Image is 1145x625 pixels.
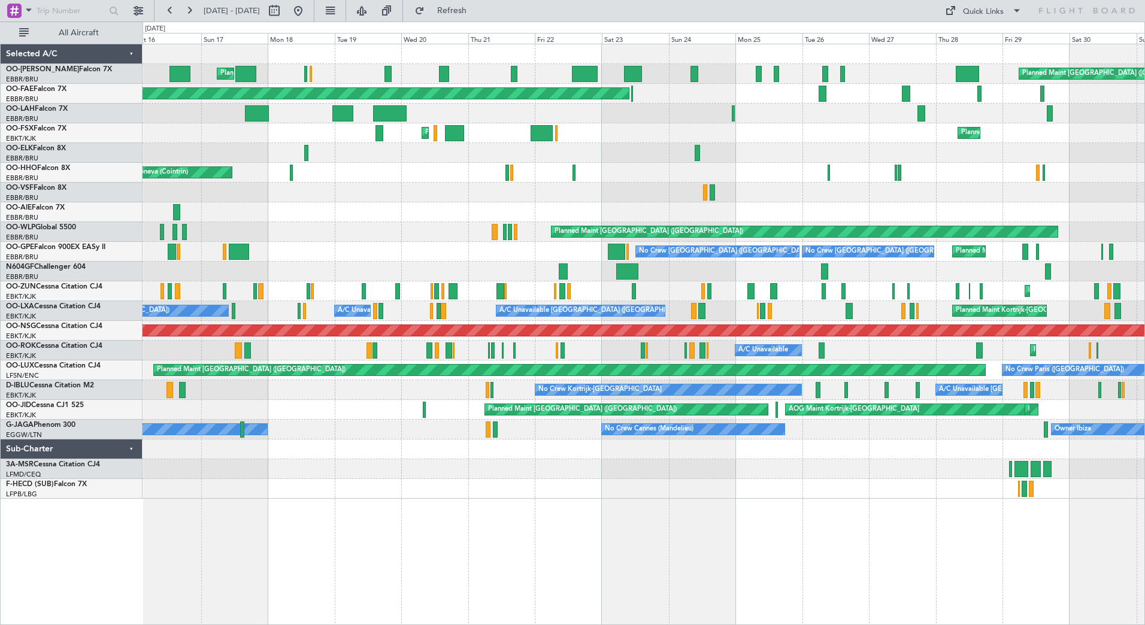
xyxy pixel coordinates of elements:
a: EBBR/BRU [6,114,38,123]
input: Trip Number [37,2,105,20]
span: Refresh [427,7,477,15]
div: No Crew Kortrijk-[GEOGRAPHIC_DATA] [538,381,662,399]
a: N604GFChallenger 604 [6,263,86,271]
a: OO-ROKCessna Citation CJ4 [6,342,102,350]
a: EGGW/LTN [6,430,42,439]
div: Mon 18 [268,33,335,44]
div: No Crew [GEOGRAPHIC_DATA] ([GEOGRAPHIC_DATA] National) [805,242,1006,260]
span: OO-LAH [6,105,35,113]
div: Planned Maint [GEOGRAPHIC_DATA] ([GEOGRAPHIC_DATA]) [555,223,743,241]
div: Planned Maint Kortrijk-[GEOGRAPHIC_DATA] [956,302,1095,320]
a: EBBR/BRU [6,154,38,163]
a: EBBR/BRU [6,174,38,183]
span: D-IBLU [6,382,29,389]
span: G-JAGA [6,421,34,429]
a: EBKT/KJK [6,351,36,360]
span: OO-GPE [6,244,34,251]
a: EBKT/KJK [6,312,36,321]
span: OO-LUX [6,362,34,369]
span: OO-ZUN [6,283,36,290]
div: AOG Maint Geneva (Cointrin) [98,163,188,181]
div: Quick Links [963,6,1004,18]
div: No Crew Cannes (Mandelieu) [605,420,693,438]
div: Owner Ibiza [1055,420,1091,438]
div: No Crew [GEOGRAPHIC_DATA] ([GEOGRAPHIC_DATA] National) [639,242,840,260]
button: Quick Links [939,1,1028,20]
a: EBBR/BRU [6,233,38,242]
span: OO-NSG [6,323,36,330]
div: Tue 26 [802,33,870,44]
div: Sat 30 [1070,33,1137,44]
a: OO-AIEFalcon 7X [6,204,65,211]
span: F-HECD (SUB) [6,481,54,488]
span: OO-WLP [6,224,35,231]
div: Sun 17 [201,33,268,44]
div: Wed 20 [401,33,468,44]
a: EBKT/KJK [6,332,36,341]
span: OO-ROK [6,342,36,350]
div: [DATE] [145,24,165,34]
a: OO-NSGCessna Citation CJ4 [6,323,102,330]
span: OO-AIE [6,204,32,211]
span: All Aircraft [31,29,126,37]
div: Thu 28 [936,33,1003,44]
a: LFMD/CEQ [6,470,41,479]
a: OO-VSFFalcon 8X [6,184,66,192]
button: Refresh [409,1,481,20]
div: A/C Unavailable [738,341,788,359]
span: N604GF [6,263,34,271]
div: Sat 16 [134,33,201,44]
a: EBKT/KJK [6,292,36,301]
div: Sat 23 [602,33,669,44]
div: Planned Maint Kortrijk-[GEOGRAPHIC_DATA] [961,124,1101,142]
a: EBBR/BRU [6,75,38,84]
div: AOG Maint Kortrijk-[GEOGRAPHIC_DATA] [789,401,919,418]
div: Planned Maint [GEOGRAPHIC_DATA] ([GEOGRAPHIC_DATA] National) [220,65,437,83]
div: Mon 25 [735,33,802,44]
a: OO-JIDCessna CJ1 525 [6,402,84,409]
div: Thu 21 [468,33,535,44]
a: OO-GPEFalcon 900EX EASy II [6,244,105,251]
button: All Aircraft [13,23,130,43]
span: OO-LXA [6,303,34,310]
span: OO-FAE [6,86,34,93]
a: OO-WLPGlobal 5500 [6,224,76,231]
a: LFSN/ENC [6,371,39,380]
span: OO-VSF [6,184,34,192]
a: OO-[PERSON_NAME]Falcon 7X [6,66,112,73]
div: Fri 22 [535,33,602,44]
div: A/C Unavailable [GEOGRAPHIC_DATA]-[GEOGRAPHIC_DATA] [939,381,1130,399]
a: 3A-MSRCessna Citation CJ4 [6,461,100,468]
div: A/C Unavailable [GEOGRAPHIC_DATA] ([GEOGRAPHIC_DATA] National) [499,302,722,320]
span: OO-HHO [6,165,37,172]
a: OO-HHOFalcon 8X [6,165,70,172]
div: Planned Maint [GEOGRAPHIC_DATA] ([GEOGRAPHIC_DATA]) [488,401,677,418]
div: A/C Unavailable [GEOGRAPHIC_DATA] ([GEOGRAPHIC_DATA] National) [338,302,561,320]
div: Planned Maint Kortrijk-[GEOGRAPHIC_DATA] [425,124,565,142]
a: EBKT/KJK [6,411,36,420]
a: EBBR/BRU [6,213,38,222]
a: EBBR/BRU [6,193,38,202]
span: OO-ELK [6,145,33,152]
div: Planned Maint [GEOGRAPHIC_DATA] ([GEOGRAPHIC_DATA]) [157,361,346,379]
div: Sun 24 [669,33,736,44]
div: Wed 27 [869,33,936,44]
a: EBBR/BRU [6,272,38,281]
a: OO-LAHFalcon 7X [6,105,68,113]
span: OO-[PERSON_NAME] [6,66,79,73]
a: OO-FAEFalcon 7X [6,86,66,93]
a: EBBR/BRU [6,253,38,262]
a: OO-FSXFalcon 7X [6,125,66,132]
div: Fri 29 [1002,33,1070,44]
a: G-JAGAPhenom 300 [6,421,75,429]
a: OO-LUXCessna Citation CJ4 [6,362,101,369]
a: LFPB/LBG [6,490,37,499]
div: No Crew Paris ([GEOGRAPHIC_DATA]) [1005,361,1124,379]
span: OO-JID [6,402,31,409]
a: OO-ZUNCessna Citation CJ4 [6,283,102,290]
a: OO-ELKFalcon 8X [6,145,66,152]
a: EBBR/BRU [6,95,38,104]
span: [DATE] - [DATE] [204,5,260,16]
a: D-IBLUCessna Citation M2 [6,382,94,389]
a: F-HECD (SUB)Falcon 7X [6,481,87,488]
